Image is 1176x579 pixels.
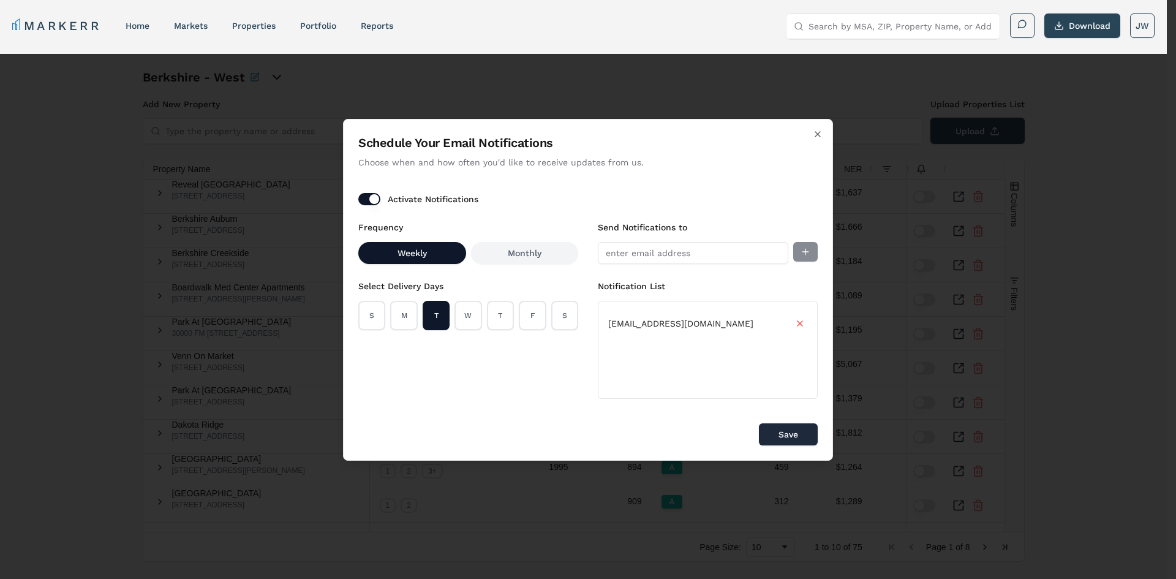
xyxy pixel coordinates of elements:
label: Activate Notifications [388,195,478,203]
button: Weekly [358,242,466,264]
button: Select T for weekly notifications [487,301,514,330]
input: enter email address [598,242,788,264]
label: Frequency [358,222,403,232]
label: Notification List [598,281,665,291]
button: Select W for weekly notifications [454,301,481,330]
button: Select T for weekly notifications [423,301,450,330]
label: Select Delivery Days [358,281,443,291]
button: Monthly [471,242,579,264]
button: Save [759,423,818,445]
button: Select S for weekly notifications [358,301,385,330]
button: Select S for weekly notifications [551,301,578,330]
label: Send Notifications to [598,222,687,232]
button: Remove jwald@berkshireresi.com [793,316,807,331]
button: Select F for weekly notifications [519,301,546,330]
p: Choose when and how often you'd like to receive updates from us. [358,156,818,168]
span: jwald@berkshireresi.com [608,317,753,330]
button: Select M for weekly notifications [390,301,417,330]
h2: Schedule Your Email Notifications [358,134,818,151]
